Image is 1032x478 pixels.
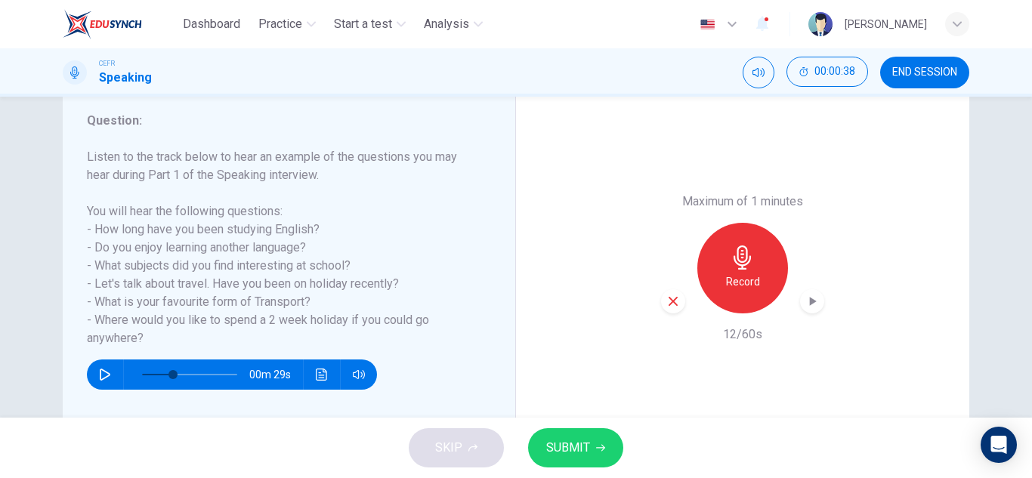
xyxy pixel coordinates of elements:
[892,66,957,79] span: END SESSION
[726,273,760,291] h6: Record
[808,12,833,36] img: Profile picture
[99,69,152,87] h1: Speaking
[723,325,762,344] h6: 12/60s
[334,15,392,33] span: Start a test
[546,437,590,458] span: SUBMIT
[63,9,142,39] img: EduSynch logo
[743,57,774,88] div: Mute
[698,19,717,30] img: en
[99,58,115,69] span: CEFR
[87,148,473,347] h6: Listen to the track below to hear an example of the questions you may hear during Part 1 of the S...
[682,193,803,211] h6: Maximum of 1 minutes
[697,223,788,313] button: Record
[328,11,412,38] button: Start a test
[252,11,322,38] button: Practice
[845,15,927,33] div: [PERSON_NAME]
[183,15,240,33] span: Dashboard
[63,9,177,39] a: EduSynch logo
[87,112,473,130] h6: Question :
[258,15,302,33] span: Practice
[249,359,303,390] span: 00m 29s
[528,428,623,467] button: SUBMIT
[786,57,868,88] div: Hide
[310,359,334,390] button: Click to see the audio transcription
[880,57,969,88] button: END SESSION
[424,15,469,33] span: Analysis
[418,11,489,38] button: Analysis
[177,11,246,38] button: Dashboard
[786,57,868,87] button: 00:00:38
[981,427,1017,463] div: Open Intercom Messenger
[814,66,855,78] span: 00:00:38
